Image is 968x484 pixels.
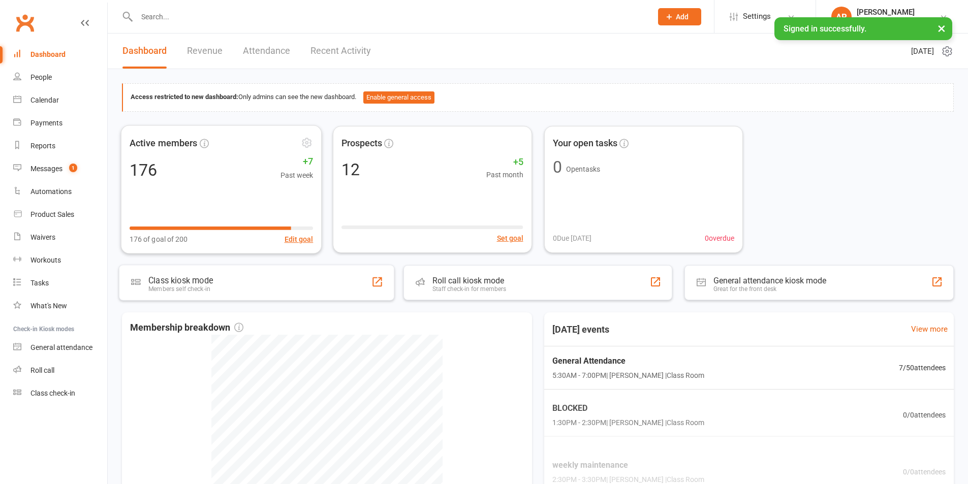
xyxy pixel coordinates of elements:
a: Payments [13,112,107,135]
span: 176 of goal of 200 [130,233,188,245]
a: What's New [13,295,107,317]
a: Revenue [187,34,223,69]
span: 1:30PM - 2:30PM | [PERSON_NAME] | Class Room [552,417,704,428]
span: Your open tasks [553,136,617,151]
a: Reports [13,135,107,157]
button: Enable general access [363,91,434,104]
div: AR [831,7,852,27]
a: Product Sales [13,203,107,226]
button: Set goal [497,233,523,244]
div: Only admins can see the new dashboard. [131,91,946,104]
a: Recent Activity [310,34,371,69]
span: Add [676,13,689,21]
div: What's New [30,302,67,310]
a: Dashboard [122,34,167,69]
div: Waivers [30,233,55,241]
span: Membership breakdown [130,320,243,335]
a: Attendance [243,34,290,69]
span: [DATE] [911,45,934,57]
div: Workouts [30,256,61,264]
div: Product Sales [30,210,74,218]
div: Members self check-in [148,285,213,293]
a: Waivers [13,226,107,249]
span: Active members [130,136,197,150]
a: Class kiosk mode [13,382,107,405]
button: Edit goal [285,233,314,245]
span: BLOCKED [552,402,704,415]
button: × [932,17,951,39]
div: Messages [30,165,63,173]
span: +7 [280,154,314,169]
a: Automations [13,180,107,203]
span: Past week [280,169,314,181]
span: General Attendance [552,354,704,368]
div: Roll call [30,366,54,374]
h3: [DATE] events [544,320,617,339]
a: Calendar [13,89,107,112]
div: Payments [30,119,63,127]
div: B Transformed Gym [857,17,920,26]
a: Tasks [13,272,107,295]
span: Open tasks [566,165,600,173]
span: 0 Due [DATE] [553,233,591,244]
div: General attendance kiosk mode [713,276,826,285]
span: Prospects [341,136,382,151]
div: 0 [553,159,562,175]
a: View more [911,323,948,335]
div: Roll call kiosk mode [432,276,506,285]
div: Staff check-in for members [432,285,506,293]
span: 5:30AM - 7:00PM | [PERSON_NAME] | Class Room [552,370,704,381]
a: Roll call [13,359,107,382]
div: Great for the front desk [713,285,826,293]
a: General attendance kiosk mode [13,336,107,359]
a: Dashboard [13,43,107,66]
div: Calendar [30,96,59,104]
span: Signed in successfully. [784,24,866,34]
div: People [30,73,52,81]
span: Past month [486,169,523,180]
div: Automations [30,187,72,196]
div: 176 [130,161,158,177]
a: People [13,66,107,89]
div: Class kiosk mode [148,275,213,285]
span: 7 / 50 attendees [899,362,946,373]
span: weekly maintenance [552,459,704,472]
a: Workouts [13,249,107,272]
span: 0 overdue [705,233,734,244]
strong: Access restricted to new dashboard: [131,93,238,101]
span: 1 [69,164,77,172]
span: +5 [486,155,523,170]
a: Clubworx [12,10,38,36]
div: Tasks [30,279,49,287]
span: 0 / 0 attendees [903,466,946,477]
div: General attendance [30,343,92,351]
input: Search... [134,10,645,24]
a: Messages 1 [13,157,107,180]
div: Class check-in [30,389,75,397]
span: Settings [743,5,771,28]
div: Reports [30,142,55,150]
div: [PERSON_NAME] [857,8,920,17]
button: Add [658,8,701,25]
div: Dashboard [30,50,66,58]
span: 0 / 0 attendees [903,409,946,421]
div: 12 [341,162,360,178]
